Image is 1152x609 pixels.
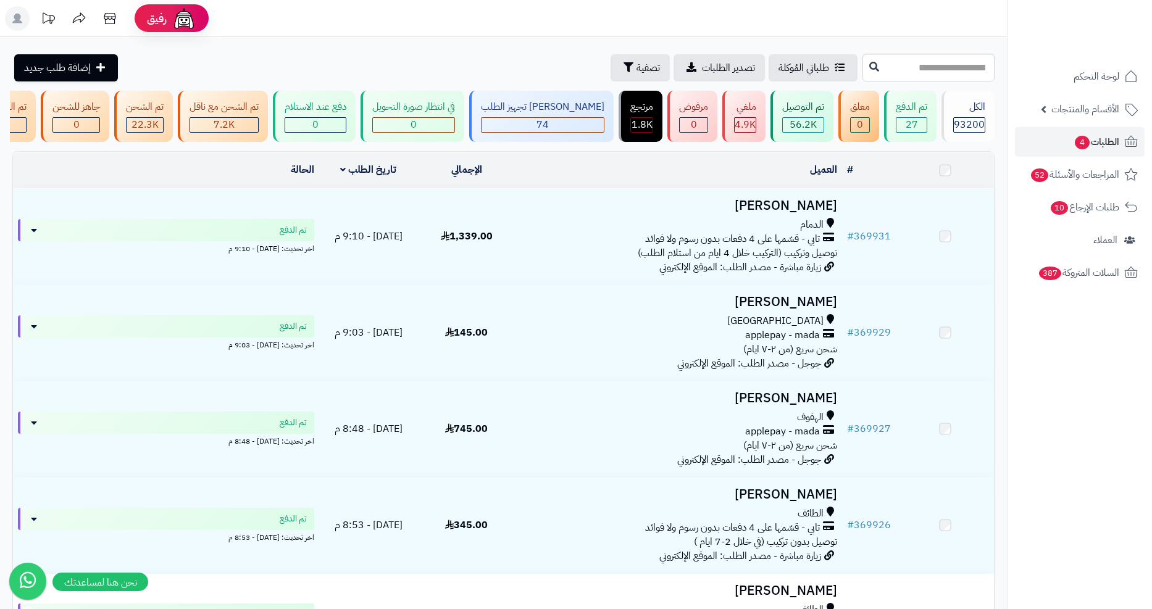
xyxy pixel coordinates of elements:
[659,549,821,563] span: زيارة مباشرة - مصدر الطلب: الموقع الإلكتروني
[127,118,163,132] div: 22319
[847,229,891,244] a: #369931
[481,100,604,114] div: [PERSON_NAME] تجهيز الطلب
[768,91,836,142] a: تم التوصيل 56.2K
[520,584,837,598] h3: [PERSON_NAME]
[1015,258,1145,288] a: السلات المتروكة387
[851,118,869,132] div: 0
[1051,101,1119,118] span: الأقسام والمنتجات
[847,229,854,244] span: #
[778,60,829,75] span: طلباتي المُوكلة
[73,117,80,132] span: 0
[632,117,653,132] span: 1.8K
[1015,160,1145,189] a: المراجعات والأسئلة52
[285,100,346,114] div: دفع عند الاستلام
[694,534,837,549] span: توصيل بدون تركيب (في خلال 2-7 ايام )
[18,434,314,447] div: اخر تحديث: [DATE] - 8:48 م
[882,91,939,142] a: تم الدفع 27
[33,6,64,34] a: تحديثات المنصة
[797,410,824,425] span: الهفوف
[743,342,837,357] span: شحن سريع (من ٢-٧ ايام)
[1038,264,1119,281] span: السلات المتروكة
[451,162,482,177] a: الإجمالي
[335,518,403,532] span: [DATE] - 8:53 م
[373,118,454,132] div: 0
[467,91,616,142] a: [PERSON_NAME] تجهيز الطلب 74
[520,487,837,502] h3: [PERSON_NAME]
[702,60,755,75] span: تصدير الطلبات
[175,91,270,142] a: تم الشحن مع ناقل 7.2K
[896,100,927,114] div: تم الدفع
[611,54,670,81] button: تصفية
[847,518,854,532] span: #
[280,224,307,236] span: تم الدفع
[630,100,653,114] div: مرتجع
[847,421,854,436] span: #
[665,91,720,142] a: مرفوض 0
[18,530,314,543] div: اخر تحديث: [DATE] - 8:53 م
[520,295,837,309] h3: [PERSON_NAME]
[674,54,765,81] a: تصدير الطلبات
[659,260,821,275] span: زيارة مباشرة - مصدر الطلب: الموقع الإلكتروني
[214,117,235,132] span: 7.2K
[850,100,870,114] div: معلق
[14,54,118,81] a: إضافة طلب جديد
[896,118,927,132] div: 27
[147,11,167,26] span: رفيق
[847,325,891,340] a: #369929
[939,91,997,142] a: الكل93200
[24,60,91,75] span: إضافة طلب جديد
[520,391,837,405] h3: [PERSON_NAME]
[691,117,697,132] span: 0
[312,117,319,132] span: 0
[190,100,259,114] div: تم الشحن مع ناقل
[798,507,824,521] span: الطائف
[745,425,820,439] span: applepay - mada
[1068,35,1140,60] img: logo-2.png
[631,118,653,132] div: 1771
[638,246,837,260] span: توصيل وتركيب (التركيب خلال 4 ايام من استلام الطلب)
[482,118,604,132] div: 74
[836,91,882,142] a: معلق 0
[335,229,403,244] span: [DATE] - 9:10 م
[847,518,891,532] a: #369926
[800,218,824,232] span: الدمام
[847,162,853,177] a: #
[1074,68,1119,85] span: لوحة التحكم
[1093,231,1117,249] span: العملاء
[645,521,820,535] span: تابي - قسّمها على 4 دفعات بدون رسوم ولا فوائد
[677,452,821,467] span: جوجل - مصدر الطلب: الموقع الإلكتروني
[291,162,314,177] a: الحالة
[1051,201,1068,215] span: 10
[18,241,314,254] div: اخر تحديث: [DATE] - 9:10 م
[1015,127,1145,157] a: الطلبات4
[1015,193,1145,222] a: طلبات الإرجاع10
[280,320,307,333] span: تم الدفع
[679,100,708,114] div: مرفوض
[680,118,707,132] div: 0
[441,229,493,244] span: 1,339.00
[1015,225,1145,255] a: العملاء
[1075,136,1090,149] span: 4
[358,91,467,142] a: في انتظار صورة التحويل 0
[847,325,854,340] span: #
[1015,62,1145,91] a: لوحة التحكم
[372,100,455,114] div: في انتظار صورة التحويل
[720,91,768,142] a: ملغي 4.9K
[645,232,820,246] span: تابي - قسّمها على 4 دفعات بدون رسوم ولا فوائد
[340,162,396,177] a: تاريخ الطلب
[445,421,488,436] span: 745.00
[735,118,756,132] div: 4929
[445,325,488,340] span: 145.00
[270,91,358,142] a: دفع عند الاستلام 0
[335,421,403,436] span: [DATE] - 8:48 م
[520,199,837,213] h3: [PERSON_NAME]
[445,518,488,532] span: 345.00
[782,100,824,114] div: تم التوصيل
[953,100,985,114] div: الكل
[1031,168,1048,182] span: 52
[53,118,99,132] div: 0
[677,356,821,371] span: جوجل - مصدر الطلب: الموقع الإلكتروني
[52,100,100,114] div: جاهز للشحن
[172,6,196,31] img: ai-face.png
[745,328,820,342] span: applepay - mada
